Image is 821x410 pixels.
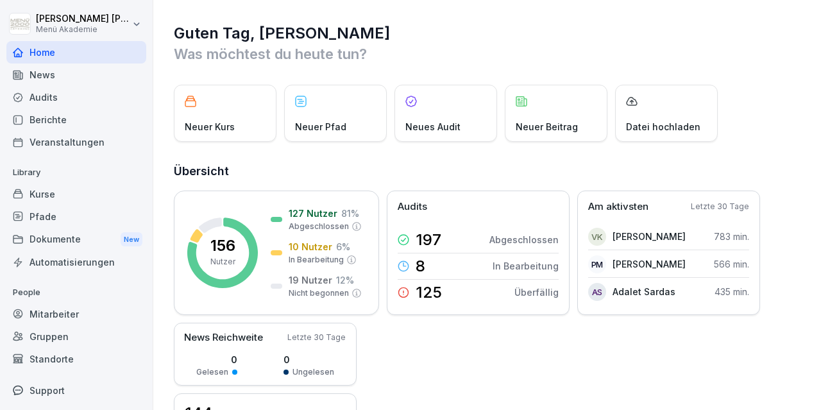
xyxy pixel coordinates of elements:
[6,205,146,228] a: Pfade
[6,251,146,273] a: Automatisierungen
[185,120,235,133] p: Neuer Kurs
[6,379,146,402] div: Support
[289,207,337,220] p: 127 Nutzer
[416,259,425,274] p: 8
[341,207,359,220] p: 81 %
[714,230,749,243] p: 783 min.
[715,285,749,298] p: 435 min.
[336,240,350,253] p: 6 %
[516,120,578,133] p: Neuer Beitrag
[295,120,346,133] p: Neuer Pfad
[6,86,146,108] a: Audits
[626,120,700,133] p: Datei hochladen
[336,273,354,287] p: 12 %
[284,353,334,366] p: 0
[289,240,332,253] p: 10 Nutzer
[613,285,675,298] p: Adalet Sardas
[196,366,228,378] p: Gelesen
[588,200,648,214] p: Am aktivsten
[174,162,802,180] h2: Übersicht
[210,256,235,268] p: Nutzer
[6,41,146,64] a: Home
[6,303,146,325] a: Mitarbeiter
[493,259,559,273] p: In Bearbeitung
[416,232,441,248] p: 197
[691,201,749,212] p: Letzte 30 Tage
[289,287,349,299] p: Nicht begonnen
[287,332,346,343] p: Letzte 30 Tage
[6,228,146,252] a: DokumenteNew
[398,200,427,214] p: Audits
[174,44,802,64] p: Was möchtest du heute tun?
[184,330,263,345] p: News Reichweite
[6,183,146,205] a: Kurse
[588,283,606,301] div: AS
[36,13,130,24] p: [PERSON_NAME] [PERSON_NAME]
[405,120,461,133] p: Neues Audit
[6,64,146,86] a: News
[289,254,344,266] p: In Bearbeitung
[6,325,146,348] a: Gruppen
[174,23,802,44] h1: Guten Tag, [PERSON_NAME]
[121,232,142,247] div: New
[514,286,559,299] p: Überfällig
[6,228,146,252] div: Dokumente
[210,238,235,253] p: 156
[6,348,146,370] a: Standorte
[289,273,332,287] p: 19 Nutzer
[613,257,686,271] p: [PERSON_NAME]
[714,257,749,271] p: 566 min.
[416,285,442,300] p: 125
[588,228,606,246] div: VK
[36,25,130,34] p: Menü Akademie
[6,162,146,183] p: Library
[6,108,146,131] a: Berichte
[289,221,349,232] p: Abgeschlossen
[613,230,686,243] p: [PERSON_NAME]
[6,282,146,303] p: People
[196,353,237,366] p: 0
[588,255,606,273] div: PM
[292,366,334,378] p: Ungelesen
[489,233,559,246] p: Abgeschlossen
[6,131,146,153] a: Veranstaltungen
